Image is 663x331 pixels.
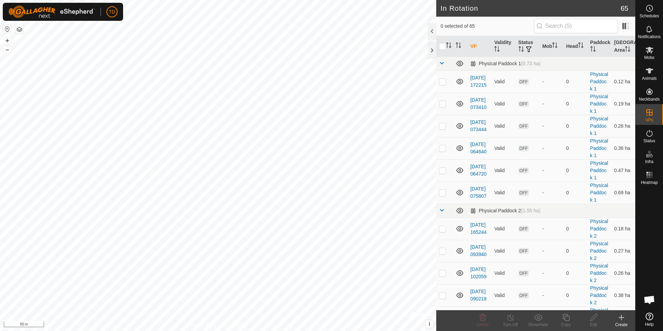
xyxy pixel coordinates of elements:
[491,159,515,181] td: Valid
[491,240,515,262] td: Valid
[470,266,487,279] a: [DATE] 102059
[563,262,587,284] td: 0
[645,118,653,122] span: VPs
[470,222,487,235] a: [DATE] 165244
[590,138,608,158] a: Physical Paddock 1
[645,322,654,326] span: Help
[590,71,608,92] a: Physical Paddock 1
[429,321,430,327] span: i
[3,45,11,54] button: –
[470,119,487,132] a: [DATE] 073444
[491,137,515,159] td: Valid
[611,218,635,240] td: 0.18 ha
[446,43,451,49] p-sorticon: Activate to sort
[191,322,217,328] a: Privacy Policy
[470,142,487,154] a: [DATE] 064640
[578,43,584,49] p-sorticon: Activate to sort
[611,159,635,181] td: 0.47 ha
[645,160,653,164] span: Infra
[467,36,491,57] th: VP
[440,23,534,30] span: 0 selected of 65
[521,208,541,213] span: (1.55 ha)
[470,61,540,67] div: Physical Paddock 1
[563,93,587,115] td: 0
[611,70,635,93] td: 0.12 ha
[621,3,628,14] span: 65
[563,36,587,57] th: Head
[639,289,660,310] div: Open chat
[611,181,635,204] td: 0.69 ha
[590,47,596,53] p-sorticon: Activate to sort
[521,61,541,66] span: (0.73 ha)
[456,43,461,49] p-sorticon: Activate to sort
[542,292,561,299] div: -
[563,306,587,329] td: 0
[3,25,11,33] button: Reset Map
[518,101,529,107] span: OFF
[15,25,24,34] button: Map Layers
[494,47,500,53] p-sorticon: Activate to sort
[542,189,561,196] div: -
[518,190,529,196] span: OFF
[639,14,659,18] span: Schedules
[542,270,561,277] div: -
[563,115,587,137] td: 0
[590,219,608,239] a: Physical Paddock 2
[590,263,608,283] a: Physical Paddock 2
[491,262,515,284] td: Valid
[642,76,657,80] span: Animals
[518,226,529,232] span: OFF
[542,78,561,85] div: -
[225,322,246,328] a: Contact Us
[644,56,654,60] span: Mobs
[542,122,561,130] div: -
[109,8,115,16] span: TD
[590,94,608,114] a: Physical Paddock 1
[518,79,529,85] span: OFF
[580,322,608,328] div: Edit
[518,123,529,129] span: OFF
[641,180,658,185] span: Heatmap
[611,306,635,329] td: 0.41 ha
[491,115,515,137] td: Valid
[542,225,561,232] div: -
[516,36,540,57] th: Status
[590,183,608,203] a: Physical Paddock 1
[518,168,529,173] span: OFF
[470,244,487,257] a: [DATE] 093940
[638,35,661,39] span: Notifications
[542,167,561,174] div: -
[542,247,561,255] div: -
[608,322,635,328] div: Create
[518,270,529,276] span: OFF
[611,36,635,57] th: [GEOGRAPHIC_DATA] Area
[563,240,587,262] td: 0
[563,284,587,306] td: 0
[611,240,635,262] td: 0.27 ha
[470,75,487,88] a: [DATE] 172215
[8,6,95,18] img: Gallagher Logo
[518,145,529,151] span: OFF
[470,289,487,302] a: [DATE] 090218
[518,47,524,53] p-sorticon: Activate to sort
[542,100,561,108] div: -
[590,307,608,328] a: Physical Paddock 2
[542,145,561,152] div: -
[540,36,563,57] th: Mob
[470,208,540,214] div: Physical Paddock 2
[590,160,608,180] a: Physical Paddock 1
[552,322,580,328] div: Copy
[491,93,515,115] td: Valid
[611,137,635,159] td: 0.36 ha
[491,36,515,57] th: Validity
[497,322,524,328] div: Turn Off
[440,4,620,12] h2: In Rotation
[470,97,487,110] a: [DATE] 073410
[524,322,552,328] div: Show/Hide
[563,137,587,159] td: 0
[590,285,608,305] a: Physical Paddock 2
[491,218,515,240] td: Valid
[639,97,660,101] span: Neckbands
[590,241,608,261] a: Physical Paddock 2
[611,115,635,137] td: 0.26 ha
